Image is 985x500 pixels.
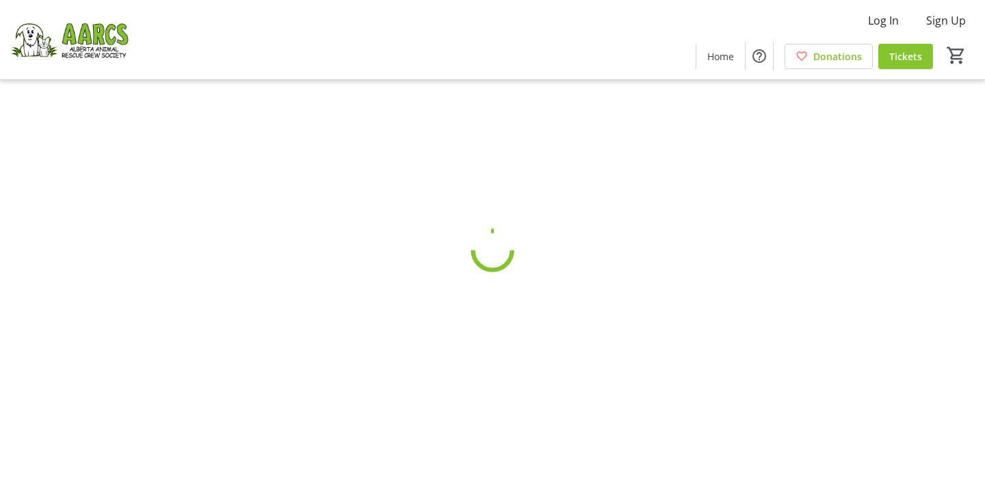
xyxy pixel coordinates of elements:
span: Log In [868,12,899,29]
button: Help [746,42,773,70]
button: Sign Up [915,10,977,31]
a: Home [696,44,745,69]
span: Sign Up [926,12,966,29]
a: Donations [785,44,873,69]
span: Tickets [889,49,922,64]
img: Alberta Animal Rescue Crew Society's Logo [8,5,130,74]
button: Log In [857,10,910,31]
span: Donations [813,49,862,64]
span: Home [707,49,734,64]
a: Tickets [878,44,933,69]
button: Cart [944,43,969,68]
